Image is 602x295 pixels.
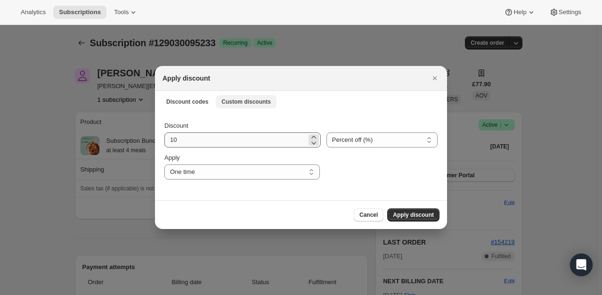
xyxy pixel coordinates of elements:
span: Analytics [21,8,46,16]
button: Discount codes [161,95,214,108]
div: Custom discounts [155,112,447,200]
span: Tools [114,8,129,16]
span: Settings [559,8,581,16]
span: Apply [164,154,180,161]
button: Analytics [15,6,51,19]
button: Apply discount [387,208,439,221]
span: Discount codes [166,98,208,106]
button: Settings [544,6,587,19]
button: Tools [108,6,144,19]
span: Apply discount [393,211,434,219]
span: Custom discounts [221,98,271,106]
button: Cancel [354,208,383,221]
span: Subscriptions [59,8,101,16]
button: Help [498,6,541,19]
span: Help [513,8,526,16]
span: Discount [164,122,188,129]
div: Open Intercom Messenger [570,254,593,276]
button: Close [428,72,441,85]
button: Custom discounts [216,95,277,108]
button: Subscriptions [53,6,106,19]
h2: Apply discount [163,74,210,83]
span: Cancel [359,211,378,219]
